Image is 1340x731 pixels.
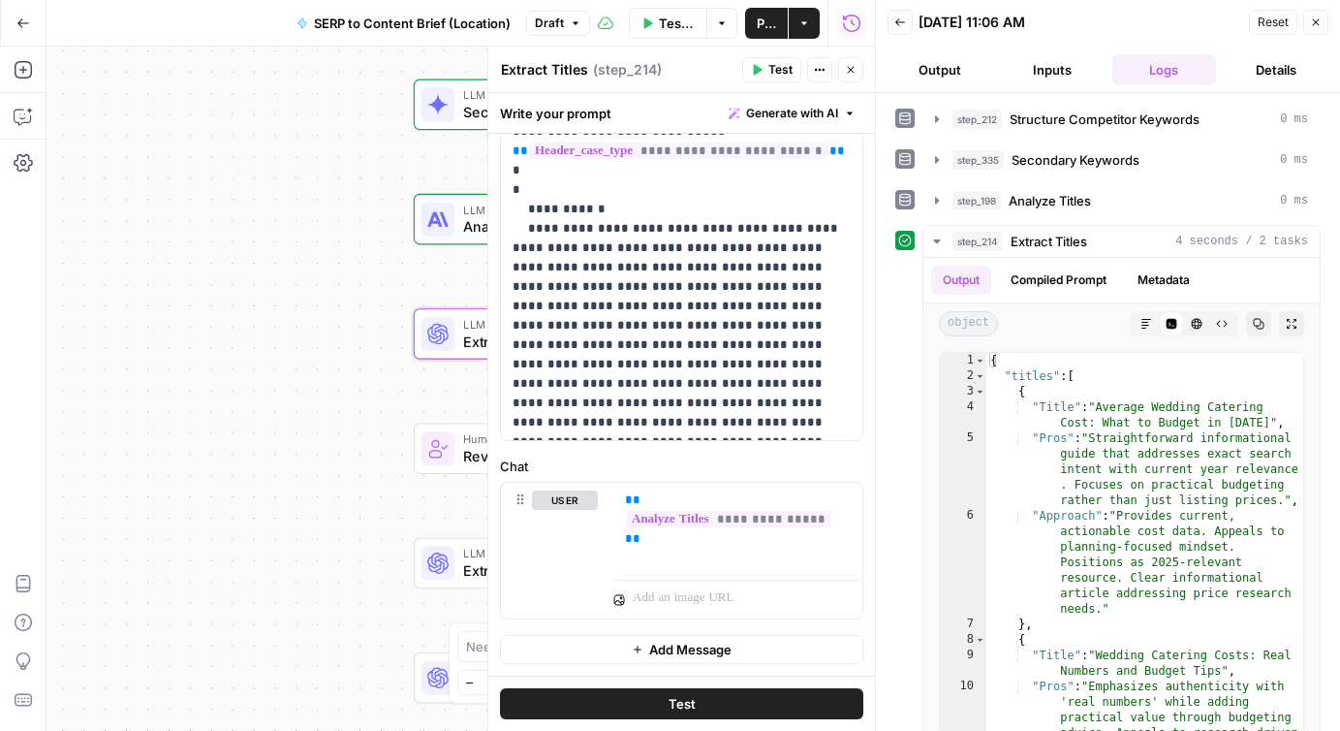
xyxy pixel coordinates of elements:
span: Toggle code folding, rows 3 through 7 [975,384,985,399]
button: Reset [1249,10,1297,35]
span: LLM · GPT-4.1 [463,316,672,334]
span: Extract Titles [463,331,672,352]
span: Reset [1258,14,1289,31]
span: Analyze Titles [463,216,673,238]
span: Extract Titles [1011,232,1087,251]
span: Analyze Titles [1009,191,1091,210]
span: object [939,311,998,336]
span: Add Message [649,640,732,659]
button: 0 ms [923,144,1320,175]
button: 0 ms [923,104,1320,135]
span: Toggle code folding, rows 8 through 12 [975,632,985,648]
button: user [532,491,598,510]
div: 2 [940,368,986,384]
button: Output [931,266,991,295]
span: LLM · GPT-4.1 [463,545,670,562]
button: Publish [745,8,788,39]
span: SERP to Content Brief (Location) [314,14,511,33]
div: LLM · GPT-4.1Slug AnalysisStep 273 [414,652,742,704]
button: 4 seconds / 2 tasks [923,226,1320,257]
span: step_335 [952,150,1004,170]
div: LLM · GPT-4.1Extract TitlesStep 214 [414,308,742,360]
button: Output [888,54,992,85]
div: LLM · Gemini 2.5 ProSecondary KeywordsStep 335 [414,79,742,131]
span: Toggle code folding, rows 2 through 18 [975,368,985,384]
span: LLM · Gemini 2.5 Pro [463,86,671,104]
button: Draft [526,11,590,36]
span: step_214 [952,232,1003,251]
span: 4 seconds / 2 tasks [1175,233,1308,250]
button: Compiled Prompt [999,266,1118,295]
button: Inputs [1000,54,1105,85]
div: 9 [940,648,986,679]
div: user [501,483,598,619]
button: Test Workflow [629,8,706,39]
div: 5 [940,430,986,508]
button: Logs [1112,54,1217,85]
div: Human ReviewReview Title SelectionStep 202 [414,423,742,474]
span: Draft [535,15,564,32]
span: Test [768,61,793,79]
span: Test Workflow [659,14,695,33]
div: 7 [940,617,986,632]
span: Review Title Selection [463,445,671,466]
label: Chat [500,457,863,476]
span: Extract Selected Title [463,560,670,582]
div: 4 [940,399,986,430]
span: Structure Competitor Keywords [1010,110,1200,129]
span: Human Review [463,430,671,448]
button: Test [742,57,801,82]
span: Secondary Keywords [463,102,671,123]
span: ( step_214 ) [593,60,662,79]
button: Metadata [1126,266,1201,295]
div: 1 [940,353,986,368]
div: LLM · [PERSON_NAME] 4Analyze TitlesStep 198 [414,194,742,245]
button: Add Message [500,635,863,664]
textarea: Extract Titles [501,60,588,79]
span: Toggle code folding, rows 1 through 19 [975,353,985,368]
span: Test [669,694,696,714]
span: LLM · [PERSON_NAME] 4 [463,202,673,219]
button: Details [1224,54,1328,85]
span: 0 ms [1280,192,1308,209]
div: 3 [940,384,986,399]
span: Generate with AI [746,105,838,122]
button: SERP to Content Brief (Location) [285,8,522,39]
span: 0 ms [1280,111,1308,128]
div: 6 [940,508,986,617]
button: 0 ms [923,185,1320,216]
div: LLM · GPT-4.1Extract Selected TitleStep 340 [414,538,742,589]
span: 0 ms [1280,151,1308,169]
span: step_198 [952,191,1001,210]
span: Secondary Keywords [1012,150,1139,170]
button: Generate with AI [721,101,863,126]
button: Test [500,688,863,719]
span: Publish [757,14,776,33]
span: step_212 [952,110,1002,129]
div: Write your prompt [488,93,875,133]
div: 8 [940,632,986,648]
